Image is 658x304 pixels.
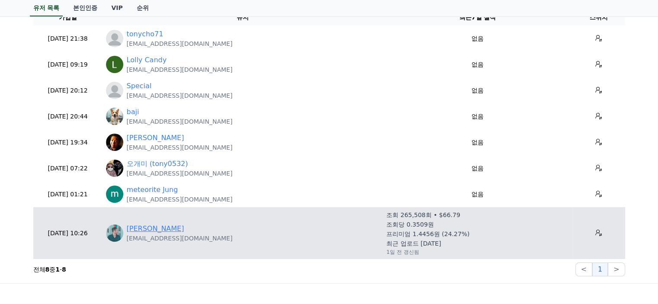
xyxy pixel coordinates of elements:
[3,243,57,264] a: Home
[127,195,233,204] p: [EMAIL_ADDRESS][DOMAIN_NAME]
[127,159,188,169] a: 오개미 (tony0532)
[55,266,60,273] strong: 1
[37,138,99,147] p: [DATE] 19:34
[106,160,123,177] img: https://lh3.googleusercontent.com/a/ACg8ocIeExUytLPm-LEjzLiifZ3xa-7KHWhrfEaD8ex4rT8LQxZFLXXY=s96-c
[386,60,568,69] p: 없음
[127,117,233,126] p: [EMAIL_ADDRESS][DOMAIN_NAME]
[106,82,123,99] img: profile_blank.webp
[386,249,419,256] p: 1일 전 갱신됨
[575,262,592,276] button: <
[57,243,112,264] a: Messages
[37,34,99,43] p: [DATE] 21:38
[22,256,37,262] span: Home
[37,112,99,121] p: [DATE] 20:44
[112,243,166,264] a: Settings
[62,266,66,273] strong: 8
[45,266,50,273] strong: 8
[106,30,123,47] img: https://cdn.creward.net/profile/user/profile_blank.webp
[383,10,572,26] th: 최근7일 실적
[386,190,568,199] p: 없음
[33,10,103,26] th: 가입일
[37,86,99,95] p: [DATE] 20:12
[386,138,568,147] p: 없음
[386,164,568,173] p: 없음
[37,60,99,69] p: [DATE] 09:19
[386,34,568,43] p: 없음
[72,256,97,263] span: Messages
[386,230,469,238] p: 프리미엄 1.4456원 (24.27%)
[106,56,123,73] img: https://lh3.googleusercontent.com/a/ACg8ocKSBBhMcsx1V1pvlDwU-KofMmFsltGSbeVSzyhrDJxQe-NCUw=s96-c
[386,112,568,121] p: 없음
[33,265,66,274] p: 전체 중 -
[127,55,167,65] a: Lolly Candy
[37,164,99,173] p: [DATE] 07:22
[127,143,233,152] p: [EMAIL_ADDRESS][DOMAIN_NAME]
[127,185,178,195] a: meteorite Jung
[572,10,625,26] th: 스위치
[386,86,568,95] p: 없음
[106,134,123,151] img: https://lh3.googleusercontent.com/a/ACg8ocJNtUrJAHSr34iCMYeFgsVnXpaDNqVrD3_8fNzRCOiSXKzvHBa9=s96-c
[386,239,441,248] p: 최근 업로드 [DATE]
[127,224,184,234] a: [PERSON_NAME]
[592,262,608,276] button: 1
[386,220,433,229] p: 조회당 0.3509원
[127,39,233,48] p: [EMAIL_ADDRESS][DOMAIN_NAME]
[106,186,123,203] img: https://lh3.googleusercontent.com/a/ACg8ocIo6qaF1RwUkoXrT94PlbmwgOjIIkqCsVGhAFVzLW33ZwB6Qw8N=s96-c
[128,256,149,262] span: Settings
[106,108,123,125] img: https://lh3.googleusercontent.com/a/ACg8ocJxN7HAA6CdzKVk9nI44G6mMwI4nG8aCYAPFSNcqVwoDuhRHjc=s96-c
[127,234,233,243] p: [EMAIL_ADDRESS][DOMAIN_NAME]
[127,81,152,91] a: Special
[103,10,383,26] th: 유저
[127,133,184,143] a: [PERSON_NAME]
[127,65,233,74] p: [EMAIL_ADDRESS][DOMAIN_NAME]
[106,224,123,242] img: https://lh3.googleusercontent.com/a/ACg8ocLvMi4oIqoBad7wrHa9QHXPHNHYYkW9v5RsHZT2r3h1-0ZX5uk=s96-c
[127,91,233,100] p: [EMAIL_ADDRESS][DOMAIN_NAME]
[386,211,460,219] p: 조회 265,508회 • $66.79
[608,262,625,276] button: >
[127,169,233,178] p: [EMAIL_ADDRESS][DOMAIN_NAME]
[127,29,164,39] a: tonycho71
[127,107,139,117] a: baji
[37,190,99,199] p: [DATE] 01:21
[37,229,99,238] p: [DATE] 10:26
